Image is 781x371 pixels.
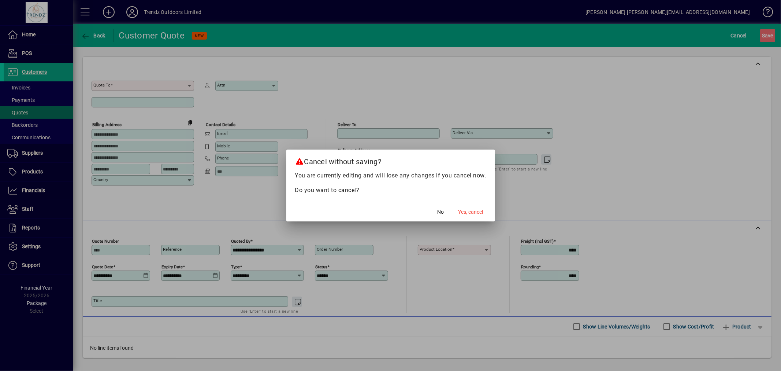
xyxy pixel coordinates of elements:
span: No [438,208,444,216]
button: No [429,205,453,218]
span: Yes, cancel [458,208,483,216]
p: You are currently editing and will lose any changes if you cancel now. [295,171,486,180]
h2: Cancel without saving? [286,150,495,171]
button: Yes, cancel [455,205,486,218]
p: Do you want to cancel? [295,186,486,195]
